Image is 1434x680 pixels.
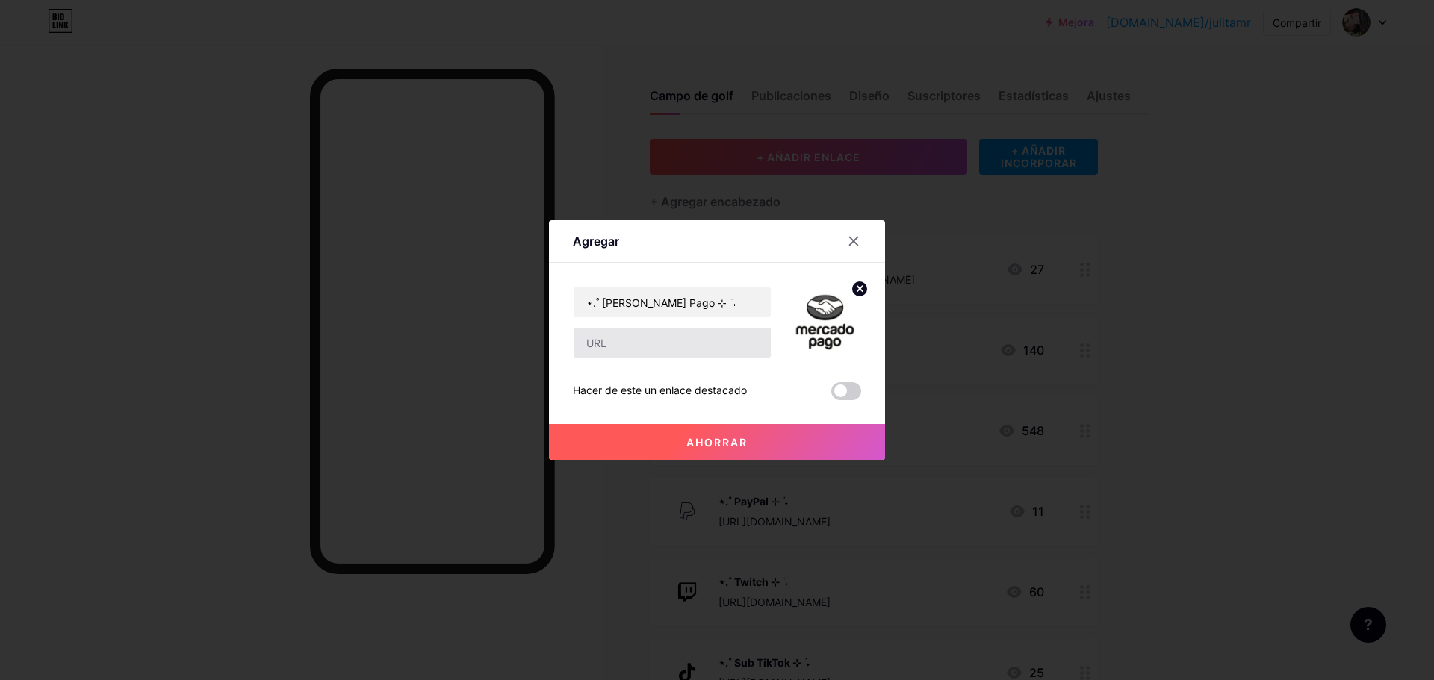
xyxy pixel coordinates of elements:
[789,287,861,358] img: miniatura del enlace
[549,424,885,460] button: Ahorrar
[686,436,748,449] font: Ahorrar
[574,287,771,317] input: Título
[573,234,619,249] font: Agregar
[574,328,771,358] input: URL
[573,384,747,396] font: Hacer de este un enlace destacado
